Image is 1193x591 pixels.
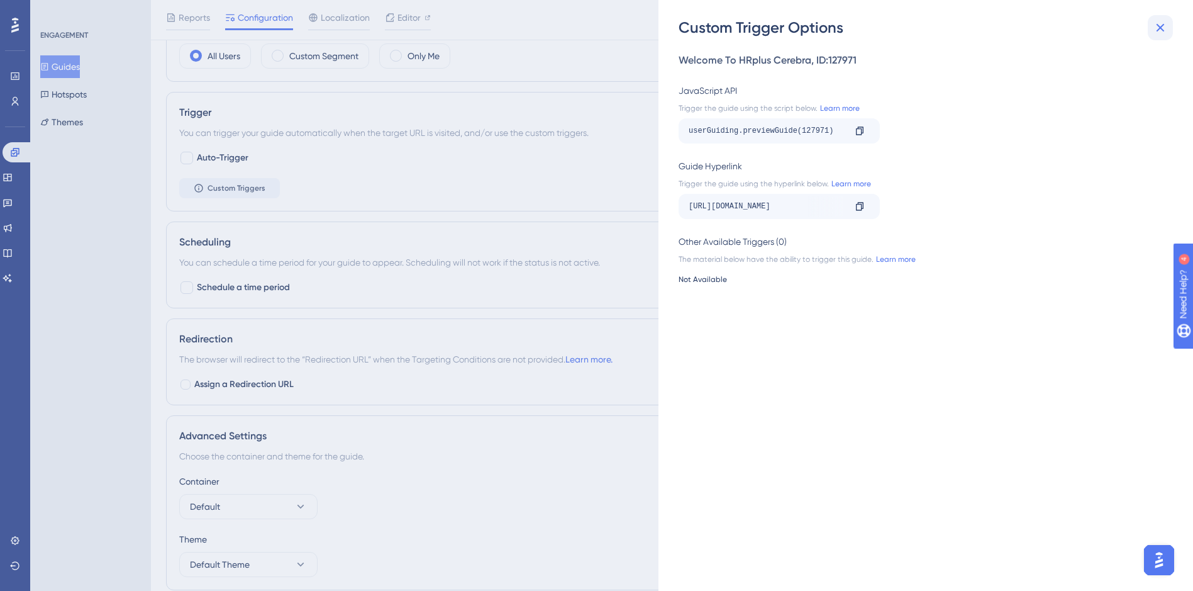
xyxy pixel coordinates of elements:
[679,254,1165,264] div: The material below have the ability to trigger this guide.
[818,103,860,113] a: Learn more
[679,18,1175,38] div: Custom Trigger Options
[1140,541,1178,579] iframe: UserGuiding AI Assistant Launcher
[689,121,845,141] div: userGuiding.previewGuide(127971)
[829,179,871,189] a: Learn more
[87,6,91,16] div: 4
[874,254,916,264] a: Learn more
[679,83,1165,98] div: JavaScript API
[679,234,1165,249] div: Other Available Triggers (0)
[30,3,79,18] span: Need Help?
[689,196,845,217] div: [URL][DOMAIN_NAME]
[679,274,1165,284] div: Not Available
[679,179,1165,189] div: Trigger the guide using the hyperlink below.
[679,103,1165,113] div: Trigger the guide using the script below.
[679,53,1165,68] div: Welcome To HRplus Cerebra , ID: 127971
[679,159,1165,174] div: Guide Hyperlink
